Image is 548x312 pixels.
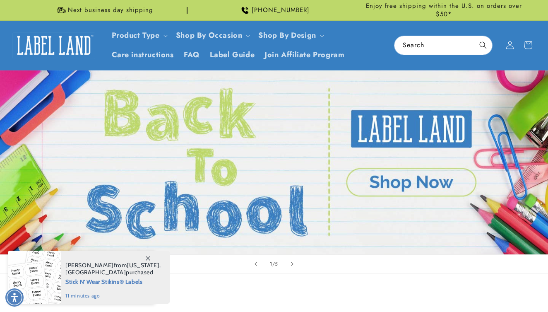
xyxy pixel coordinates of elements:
img: Label Land [12,32,95,58]
a: Care instructions [107,45,179,65]
a: Label Land [10,29,99,61]
span: Care instructions [112,50,174,60]
span: Join Affiliate Program [264,50,344,60]
span: from , purchased [65,262,161,276]
a: FAQ [179,45,205,65]
a: Product Type [112,30,160,41]
span: [PHONE_NUMBER] [252,6,310,15]
span: 11 minutes ago [65,292,161,300]
summary: Product Type [107,26,171,45]
span: [PERSON_NAME] [65,261,114,269]
iframe: Gorgias live chat messenger [465,276,540,304]
summary: Shop By Design [253,26,327,45]
span: Enjoy free shipping within the U.S. on orders over $50* [361,2,527,18]
button: Previous slide [247,255,265,273]
a: Label Guide [205,45,260,65]
span: [US_STATE] [127,261,159,269]
span: FAQ [184,50,200,60]
a: Shop By Design [258,30,316,41]
h2: Best sellers [21,292,527,305]
span: 5 [275,260,278,268]
div: Accessibility Menu [5,288,24,307]
span: [GEOGRAPHIC_DATA] [65,268,126,276]
span: Next business day shipping [68,6,153,15]
button: Search [474,36,492,54]
span: / [272,260,275,268]
span: Label Guide [210,50,255,60]
a: Join Affiliate Program [260,45,349,65]
summary: Shop By Occasion [171,26,254,45]
span: Stick N' Wear Stikins® Labels [65,276,161,286]
button: Next slide [283,255,301,273]
span: Shop By Occasion [176,31,243,40]
span: 1 [270,260,272,268]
